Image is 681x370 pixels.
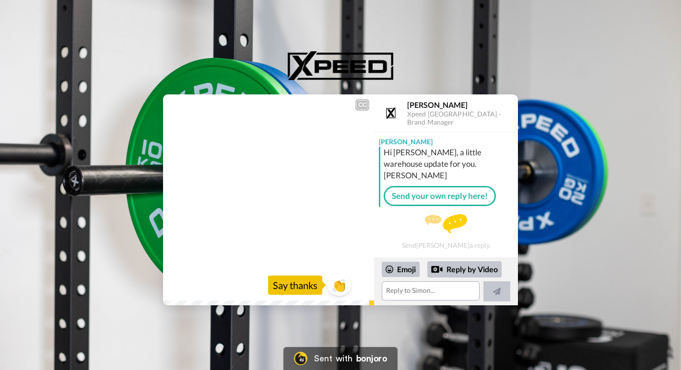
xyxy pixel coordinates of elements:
span: 0:19 [194,281,211,293]
img: Profile Image [379,102,402,125]
span: / [188,281,192,293]
button: 👏 [327,274,351,296]
div: [PERSON_NAME] [374,132,518,147]
div: Hi [PERSON_NAME], a little warehouse update for you. [PERSON_NAME] [384,147,516,181]
span: 👏 [327,277,351,293]
div: Emoji [382,262,420,277]
div: Say thanks [268,276,322,295]
div: Reply by Video [431,264,443,275]
div: [PERSON_NAME] [407,100,517,109]
img: Xpeed Australia logo [288,51,393,80]
div: Send [PERSON_NAME] a reply. [374,211,518,253]
a: Send your own reply here! [384,186,496,206]
span: 0:03 [170,281,187,293]
div: CC [356,100,368,110]
div: Xpeed [GEOGRAPHIC_DATA] - Brand Manager [407,110,517,127]
div: Reply by Video [427,261,502,277]
img: message.svg [425,214,467,233]
img: Full screen [356,282,365,292]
